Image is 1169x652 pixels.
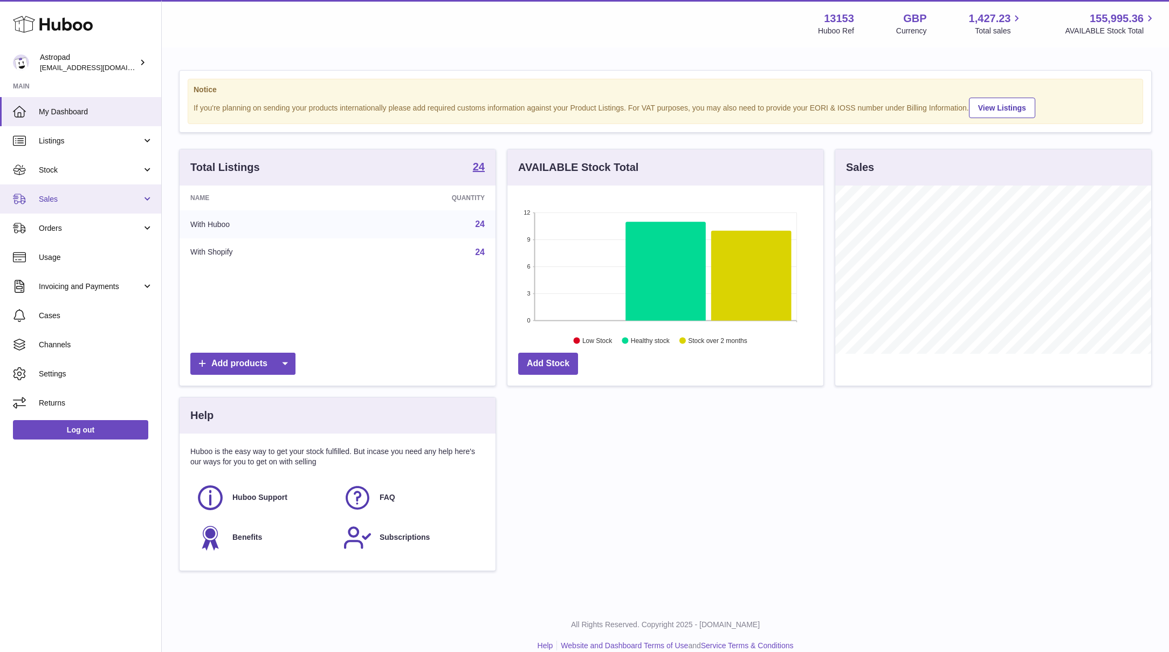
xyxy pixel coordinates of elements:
[190,160,260,175] h3: Total Listings
[818,26,854,36] div: Huboo Ref
[896,26,927,36] div: Currency
[380,532,430,543] span: Subscriptions
[180,238,350,266] td: With Shopify
[194,96,1137,118] div: If you're planning on sending your products internationally please add required customs informati...
[701,641,794,650] a: Service Terms & Conditions
[194,85,1137,95] strong: Notice
[473,161,485,174] a: 24
[1065,11,1156,36] a: 155,995.36 AVAILABLE Stock Total
[40,63,159,72] span: [EMAIL_ADDRESS][DOMAIN_NAME]
[190,408,214,423] h3: Help
[969,11,1011,26] span: 1,427.23
[1065,26,1156,36] span: AVAILABLE Stock Total
[13,420,148,440] a: Log out
[527,236,530,243] text: 9
[350,186,496,210] th: Quantity
[969,11,1023,36] a: 1,427.23 Total sales
[190,447,485,467] p: Huboo is the easy way to get your stock fulfilled. But incase you need any help here's our ways f...
[39,311,153,321] span: Cases
[475,219,485,229] a: 24
[527,317,530,324] text: 0
[527,263,530,270] text: 6
[39,282,142,292] span: Invoicing and Payments
[343,523,479,552] a: Subscriptions
[39,252,153,263] span: Usage
[538,641,553,650] a: Help
[39,369,153,379] span: Settings
[631,337,670,345] text: Healthy stock
[557,641,793,651] li: and
[1090,11,1144,26] span: 155,995.36
[473,161,485,172] strong: 24
[39,223,142,234] span: Orders
[39,107,153,117] span: My Dashboard
[196,523,332,552] a: Benefits
[39,136,142,146] span: Listings
[190,353,295,375] a: Add products
[39,398,153,408] span: Returns
[527,290,530,297] text: 3
[524,209,530,216] text: 12
[40,52,137,73] div: Astropad
[561,641,688,650] a: Website and Dashboard Terms of Use
[582,337,613,345] text: Low Stock
[170,620,1160,630] p: All Rights Reserved. Copyright 2025 - [DOMAIN_NAME]
[39,340,153,350] span: Channels
[180,210,350,238] td: With Huboo
[13,54,29,71] img: matt@astropad.com
[688,337,747,345] text: Stock over 2 months
[39,194,142,204] span: Sales
[969,98,1035,118] a: View Listings
[846,160,874,175] h3: Sales
[975,26,1023,36] span: Total sales
[475,248,485,257] a: 24
[518,353,578,375] a: Add Stock
[380,492,395,503] span: FAQ
[39,165,142,175] span: Stock
[824,11,854,26] strong: 13153
[196,483,332,512] a: Huboo Support
[232,492,287,503] span: Huboo Support
[343,483,479,512] a: FAQ
[180,186,350,210] th: Name
[903,11,926,26] strong: GBP
[518,160,638,175] h3: AVAILABLE Stock Total
[232,532,262,543] span: Benefits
